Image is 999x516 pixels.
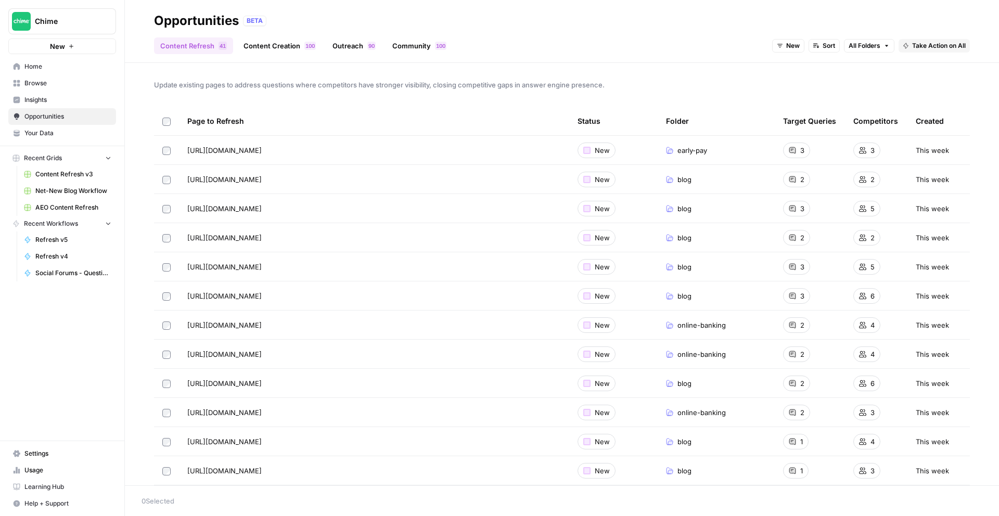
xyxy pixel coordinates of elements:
[870,320,875,330] span: 4
[666,107,689,135] div: Folder
[800,174,804,185] span: 2
[595,203,610,214] span: New
[800,378,804,389] span: 2
[24,79,111,88] span: Browse
[595,291,610,301] span: New
[312,42,315,50] span: 0
[386,37,453,54] a: Community100
[24,482,111,492] span: Learning Hub
[187,320,262,330] span: [URL][DOMAIN_NAME]
[35,186,111,196] span: Net-New Blog Workflow
[800,320,804,330] span: 2
[436,42,439,50] span: 1
[187,262,262,272] span: [URL][DOMAIN_NAME]
[12,12,31,31] img: Chime Logo
[916,233,949,243] span: This week
[870,466,875,476] span: 3
[154,12,239,29] div: Opportunities
[800,349,804,359] span: 2
[916,174,949,185] span: This week
[187,466,262,476] span: [URL][DOMAIN_NAME]
[677,203,691,214] span: blog
[595,407,610,418] span: New
[677,436,691,447] span: blog
[8,75,116,92] a: Browse
[916,291,949,301] span: This week
[223,42,226,50] span: 1
[595,145,610,156] span: New
[853,107,898,135] div: Competitors
[24,499,111,508] span: Help + Support
[8,150,116,166] button: Recent Grids
[595,378,610,389] span: New
[677,320,726,330] span: online-banking
[309,42,312,50] span: 0
[677,174,691,185] span: blog
[823,41,835,50] span: Sort
[8,58,116,75] a: Home
[677,262,691,272] span: blog
[435,42,446,50] div: 100
[800,436,803,447] span: 1
[154,80,970,90] span: Update existing pages to address questions where competitors have stronger visibility, closing co...
[372,42,375,50] span: 0
[677,291,691,301] span: blog
[24,153,62,163] span: Recent Grids
[578,107,600,135] div: Status
[677,233,691,243] span: blog
[35,268,111,278] span: Social Forums - Question Retrieval
[187,107,561,135] div: Page to Refresh
[326,37,382,54] a: Outreach90
[870,262,875,272] span: 5
[50,41,65,51] span: New
[800,291,804,301] span: 3
[870,349,875,359] span: 4
[786,41,800,50] span: New
[442,42,445,50] span: 0
[142,496,982,506] div: 0 Selected
[8,462,116,479] a: Usage
[916,349,949,359] span: This week
[800,233,804,243] span: 2
[595,349,610,359] span: New
[595,174,610,185] span: New
[187,233,262,243] span: [URL][DOMAIN_NAME]
[439,42,442,50] span: 0
[187,291,262,301] span: [URL][DOMAIN_NAME]
[595,466,610,476] span: New
[8,495,116,512] button: Help + Support
[187,174,262,185] span: [URL][DOMAIN_NAME]
[8,445,116,462] a: Settings
[916,466,949,476] span: This week
[870,436,875,447] span: 4
[916,407,949,418] span: This week
[870,174,875,185] span: 2
[35,170,111,179] span: Content Refresh v3
[154,37,233,54] a: Content Refresh41
[800,262,804,272] span: 3
[800,466,803,476] span: 1
[8,216,116,231] button: Recent Workflows
[187,436,262,447] span: [URL][DOMAIN_NAME]
[187,145,262,156] span: [URL][DOMAIN_NAME]
[35,235,111,244] span: Refresh v5
[595,320,610,330] span: New
[772,39,804,53] button: New
[912,41,966,50] span: Take Action on All
[677,349,726,359] span: online-banking
[916,436,949,447] span: This week
[870,233,875,243] span: 2
[899,39,970,53] button: Take Action on All
[916,320,949,330] span: This week
[916,203,949,214] span: This week
[595,233,610,243] span: New
[19,248,116,265] a: Refresh v4
[19,199,116,216] a: AEO Content Refresh
[677,407,726,418] span: online-banking
[243,16,266,26] div: BETA
[19,265,116,281] a: Social Forums - Question Retrieval
[916,262,949,272] span: This week
[8,125,116,141] a: Your Data
[870,378,875,389] span: 6
[800,407,804,418] span: 2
